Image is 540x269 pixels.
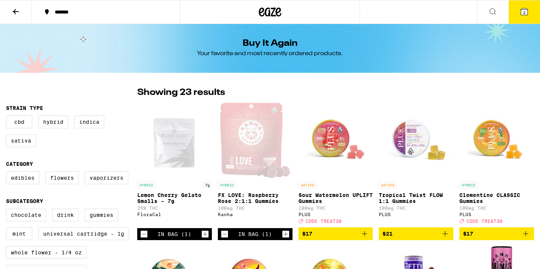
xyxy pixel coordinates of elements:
[459,227,534,240] button: Add to bag
[218,192,292,204] p: FX LOVE: Raspberry Rose 2:1:1 Gummies
[6,198,43,204] legend: Subcategory
[218,206,292,210] p: 100mg THC
[379,192,453,204] p: Tropical Twist FLOW 1:1 Gummies
[379,103,453,227] a: Open page for Tropical Twist FLOW 1:1 Gummies from PLUS
[6,171,39,184] label: Edibles
[218,212,292,217] div: Kanha
[197,50,343,58] div: Your favorite and most recently ordered products.
[85,171,128,184] label: Vaporizers
[302,231,312,237] span: $17
[137,86,225,99] p: Showing 23 results
[218,103,292,228] a: Open page for FX LOVE: Raspberry Rose 2:1:1 Gummies from Kanha
[201,230,209,238] button: Increment
[298,103,373,178] img: PLUS - Sour Watermelon UPLIFT Gummies
[508,0,540,24] button: 2
[459,182,477,188] p: HYBRID
[6,209,46,221] label: Chocolate
[298,206,373,210] p: 100mg THC
[466,219,502,224] span: CODE TREAT30
[74,116,104,128] label: Indica
[6,116,32,128] label: CBD
[459,212,534,217] div: PLUS
[203,182,212,188] p: 7g
[523,10,525,15] span: 2
[379,182,397,188] p: SATIVA
[282,230,289,238] button: Increment
[137,206,212,210] p: 25% THC
[459,192,534,204] p: Clementine CLASSIC Gummies
[6,161,33,167] legend: Category
[492,246,532,265] iframe: Opens a widget where you can find more information
[306,219,342,224] span: CODE TREAT30
[298,212,373,217] div: PLUS
[298,192,373,204] p: Sour Watermelon UPLIFT Gummies
[243,39,298,48] h1: Buy It Again
[85,209,118,221] label: Gummies
[38,227,129,240] label: Universal Cartridge - 1g
[379,227,453,240] button: Add to bag
[463,231,473,237] span: $17
[45,171,79,184] label: Flowers
[137,192,212,204] p: Lemon Cherry Gelato Smalls - 7g
[52,209,79,221] label: Drink
[379,103,453,178] img: PLUS - Tropical Twist FLOW 1:1 Gummies
[6,227,32,240] label: Mint
[6,134,36,147] label: Sativa
[459,206,534,210] p: 100mg THC
[298,103,373,227] a: Open page for Sour Watermelon UPLIFT Gummies from PLUS
[137,182,155,188] p: HYBRID
[38,116,68,128] label: Hybrid
[221,230,228,238] button: Decrement
[298,227,373,240] button: Add to bag
[137,212,212,217] div: FloraCal
[140,230,148,238] button: Decrement
[382,231,393,237] span: $21
[379,212,453,217] div: PLUS
[238,231,272,237] div: In Bag (1)
[298,182,316,188] p: SATIVA
[459,103,534,178] img: PLUS - Clementine CLASSIC Gummies
[6,105,43,111] legend: Strain Type
[459,103,534,227] a: Open page for Clementine CLASSIC Gummies from PLUS
[6,246,87,259] label: Whole Flower - 1/4 oz
[137,103,212,228] a: Open page for Lemon Cherry Gelato Smalls - 7g from FloraCal
[157,231,191,237] div: In Bag (1)
[379,206,453,210] p: 100mg THC
[218,182,236,188] p: HYBRID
